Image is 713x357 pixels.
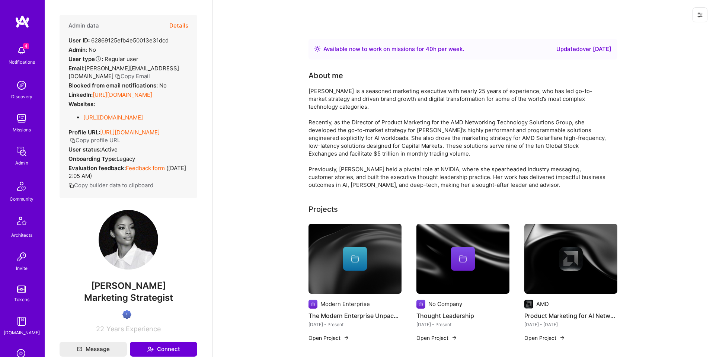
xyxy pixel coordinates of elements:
div: Updated over [DATE] [556,45,611,54]
div: Tokens [14,296,29,303]
div: [DOMAIN_NAME] [4,329,40,337]
a: [URL][DOMAIN_NAME] [93,91,152,98]
img: teamwork [14,111,29,126]
img: arrow-right [451,335,457,341]
div: Projects [308,204,338,215]
div: [PERSON_NAME] is a seasoned marketing executive with nearly 25 years of experience, who has led g... [308,87,606,189]
button: Open Project [524,334,565,342]
strong: User status: [68,146,101,153]
strong: User type : [68,55,103,63]
i: icon Connect [147,346,154,353]
button: Connect [130,342,197,357]
img: Architects [13,213,31,231]
div: AMD [536,300,549,308]
a: [URL][DOMAIN_NAME] [83,114,143,121]
div: Invite [16,264,28,272]
img: discovery [14,78,29,93]
div: Notifications [9,58,35,66]
i: icon Copy [115,74,121,79]
strong: Email: [68,65,84,72]
button: Copy Email [115,72,150,80]
strong: Websites: [68,101,95,108]
img: cover [524,224,617,294]
span: [PERSON_NAME] [60,280,197,291]
div: ( [DATE] 2:05 AM ) [68,164,188,180]
i: icon Copy [68,183,74,188]
div: Regular user [68,55,138,63]
img: High Potential User [122,310,131,319]
div: Admin [15,159,28,167]
div: Community [10,195,33,203]
img: arrow-right [559,335,565,341]
div: Architects [11,231,32,239]
span: 4 [23,43,29,49]
img: tokens [17,286,26,293]
span: [PERSON_NAME][EMAIL_ADDRESS][DOMAIN_NAME] [68,65,179,80]
strong: LinkedIn: [68,91,93,98]
img: Invite [14,249,29,264]
div: Missions [13,126,31,134]
img: Company logo [308,300,317,309]
img: Company logo [416,300,425,309]
img: Company logo [559,247,583,271]
span: Years Experience [106,325,161,333]
div: 62869125efb4e50013e31dcd [68,36,169,44]
div: [DATE] - Present [416,321,509,328]
strong: Evaluation feedback: [68,165,126,172]
h4: Admin data [68,22,99,29]
span: 22 [96,325,104,333]
a: [URL][DOMAIN_NAME] [100,129,160,136]
span: legacy [116,155,135,162]
div: Available now to work on missions for h per week . [323,45,464,54]
span: Marketing Strategist [84,292,173,303]
button: Copy builder data to clipboard [68,181,153,189]
div: No [68,46,96,54]
img: Company logo [524,300,533,309]
div: No [68,82,167,89]
img: User Avatar [99,210,158,270]
button: Open Project [416,334,457,342]
div: About me [308,70,343,81]
img: bell [14,43,29,58]
strong: Onboarding Type: [68,155,116,162]
i: icon Copy [70,138,76,143]
i: Help [95,55,102,62]
h4: Thought Leadership [416,311,509,321]
div: No Company [428,300,462,308]
span: Active [101,146,118,153]
h4: The Modern Enterprise Unpacked [308,311,402,321]
strong: Profile URL: [68,129,100,136]
img: guide book [14,314,29,329]
img: Community [13,177,31,195]
div: Discovery [11,93,32,101]
img: cover [416,224,509,294]
div: [DATE] - Present [308,321,402,328]
img: logo [15,15,30,28]
div: Modern Enterprise [320,300,370,308]
i: icon Mail [77,347,82,352]
h4: Product Marketing for AI Networking Solutions [524,311,617,321]
a: Feedback form [126,165,165,172]
img: Availability [314,46,320,52]
button: Message [60,342,127,357]
span: 40 [426,45,433,52]
button: Copy profile URL [70,136,120,144]
strong: Blocked from email notifications: [68,82,159,89]
button: Open Project [308,334,349,342]
div: [DATE] - [DATE] [524,321,617,328]
img: arrow-right [343,335,349,341]
strong: User ID: [68,37,90,44]
img: cover [308,224,402,294]
img: admin teamwork [14,144,29,159]
button: Details [169,15,188,36]
strong: Admin: [68,46,87,53]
